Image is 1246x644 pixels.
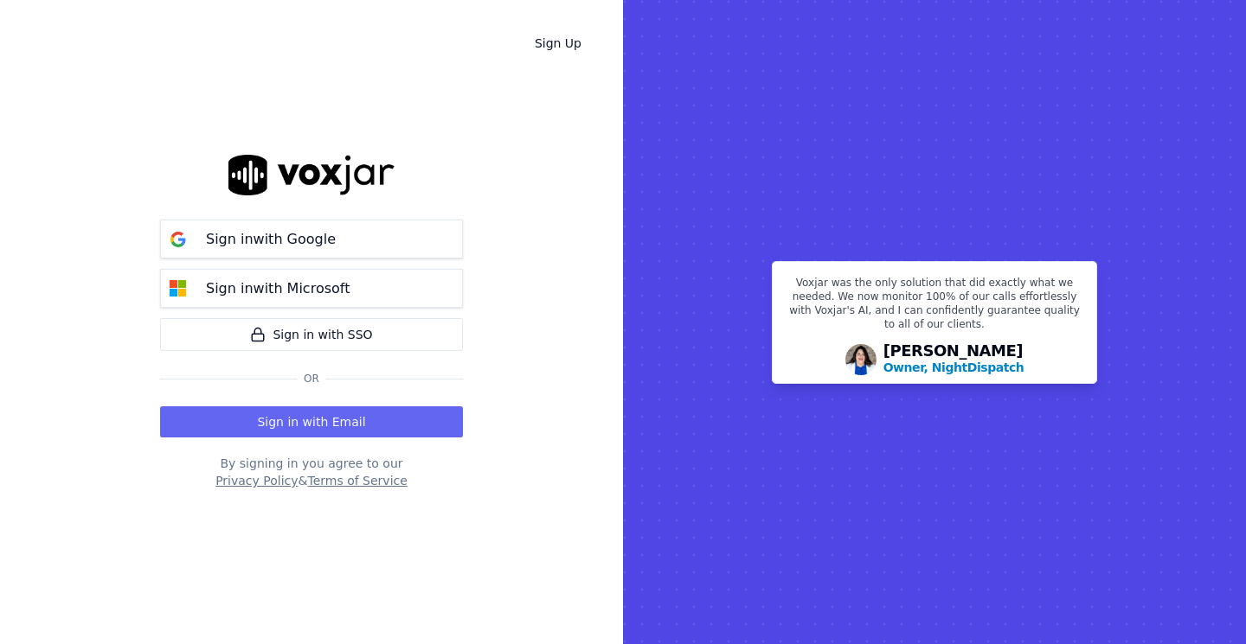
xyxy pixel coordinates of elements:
img: microsoft Sign in button [161,271,196,306]
div: [PERSON_NAME] [883,343,1024,376]
img: google Sign in button [161,222,196,257]
img: Avatar [845,344,877,375]
button: Sign inwith Microsoft [160,269,463,308]
p: Voxjar was the only solution that did exactly what we needed. We now monitor 100% of our calls ef... [783,276,1086,338]
button: Terms of Service [307,472,407,489]
a: Sign in with SSO [160,318,463,351]
span: Or [297,372,326,386]
a: Sign Up [521,28,595,59]
p: Sign in with Google [206,229,336,250]
button: Privacy Policy [215,472,298,489]
div: By signing in you agree to our & [160,455,463,489]
button: Sign inwith Google [160,220,463,258]
button: Sign in with Email [160,406,463,437]
img: logo [228,155,395,195]
p: Owner, NightDispatch [883,359,1024,376]
p: Sign in with Microsoft [206,278,350,299]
